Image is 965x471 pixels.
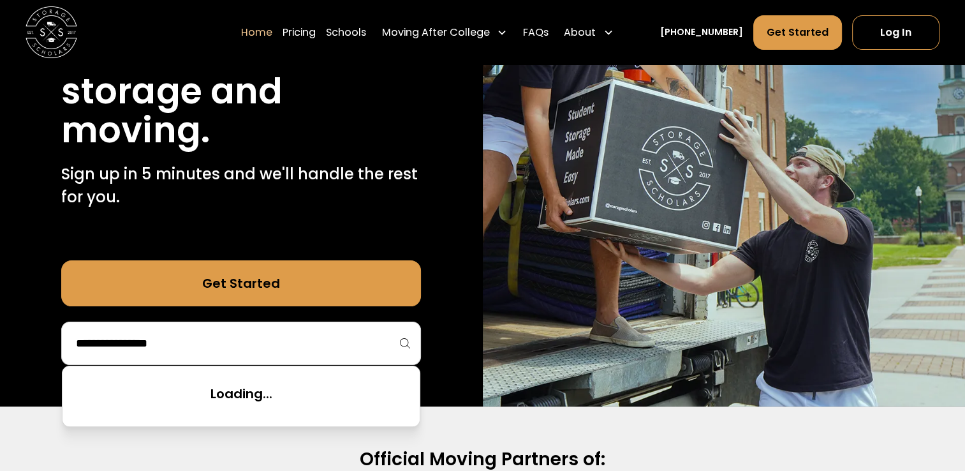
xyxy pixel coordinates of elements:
a: Schools [326,14,366,50]
a: Get Started [753,15,842,49]
div: Moving After College [376,14,512,50]
div: About [564,24,596,40]
h2: Official Moving Partners of: [71,447,893,471]
a: [PHONE_NUMBER] [659,26,742,39]
h1: Stress free student storage and moving. [61,33,421,150]
p: Sign up in 5 minutes and we'll handle the rest for you. [61,163,421,209]
a: FAQs [523,14,549,50]
a: Log In [852,15,939,49]
a: Home [241,14,272,50]
div: About [559,14,619,50]
a: Pricing [283,14,316,50]
img: Storage Scholars main logo [26,6,77,58]
a: Get Started [61,260,421,306]
div: Moving After College [381,24,489,40]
